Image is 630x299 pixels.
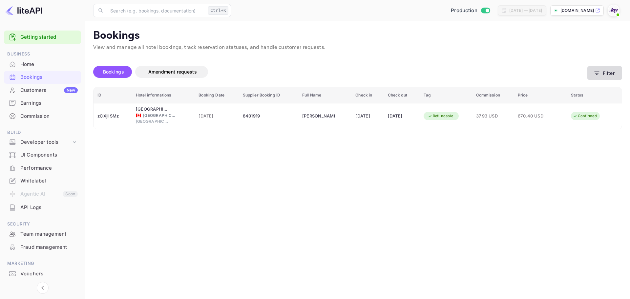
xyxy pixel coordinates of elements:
span: Business [4,51,81,58]
th: Price [514,87,567,103]
a: Vouchers [4,267,81,280]
div: API Logs [4,201,81,214]
div: Commission [20,113,78,120]
a: UI Components [4,149,81,161]
a: Commission [4,110,81,122]
span: Build [4,129,81,136]
a: Bookings [4,71,81,83]
a: Performance [4,162,81,174]
div: Team management [20,230,78,238]
div: Fairmont Hotel Macdonald [136,106,169,113]
div: Refundable [424,112,458,120]
div: Commission [4,110,81,123]
div: Vouchers [20,270,78,278]
th: ID [94,87,132,103]
th: Supplier Booking ID [239,87,298,103]
div: Whitelabel [20,177,78,185]
span: Bookings [103,69,124,75]
div: [DATE] — [DATE] [509,8,542,13]
span: Production [451,7,477,14]
span: [GEOGRAPHIC_DATA] [143,113,176,118]
div: New [64,87,78,93]
p: [DOMAIN_NAME] [560,8,594,13]
button: Collapse navigation [37,282,49,294]
table: booking table [94,87,622,129]
div: Developer tools [4,137,81,148]
div: Rebecca Grems [302,111,335,121]
div: API Logs [20,204,78,211]
a: Whitelabel [4,175,81,187]
div: Team management [4,228,81,241]
th: Hotel informations [132,87,195,103]
div: CustomersNew [4,84,81,97]
th: Booking Date [195,87,239,103]
div: Fraud management [20,244,78,251]
span: [DATE] [199,113,235,120]
div: 8401919 [243,111,294,121]
div: Developer tools [20,139,71,146]
th: Check out [384,87,420,103]
img: LiteAPI logo [5,5,42,16]
div: Performance [20,164,78,172]
a: API Logs [4,201,81,213]
span: Marketing [4,260,81,267]
div: Fraud management [4,241,81,254]
button: Filter [587,66,622,80]
a: Team management [4,228,81,240]
div: UI Components [20,151,78,159]
div: Performance [4,162,81,175]
div: account-settings tabs [93,66,587,78]
div: Confirmed [569,112,601,120]
div: Customers [20,87,78,94]
a: Earnings [4,97,81,109]
div: [DATE] [388,111,416,121]
input: Search (e.g. bookings, documentation) [106,4,205,17]
a: Home [4,58,81,70]
div: Bookings [4,71,81,84]
span: Canada [136,113,141,117]
th: Status [567,87,622,103]
span: [GEOGRAPHIC_DATA] [136,118,169,124]
div: Bookings [20,74,78,81]
th: Full Name [298,87,351,103]
img: With Joy [608,5,619,16]
th: Tag [420,87,472,103]
div: [DATE] [355,111,380,121]
div: Switch to Sandbox mode [448,7,493,14]
span: 670.40 USD [518,113,551,120]
th: Check in [351,87,384,103]
p: Bookings [93,29,622,42]
div: Home [20,61,78,68]
div: Home [4,58,81,71]
div: Ctrl+K [208,6,228,15]
div: Getting started [4,31,81,44]
div: UI Components [4,149,81,161]
div: Earnings [4,97,81,110]
div: zCXjlISMz [97,111,128,121]
span: Amendment requests [148,69,197,75]
a: CustomersNew [4,84,81,96]
span: Security [4,221,81,228]
span: 37.93 USD [476,113,510,120]
div: Earnings [20,99,78,107]
a: Getting started [20,33,78,41]
p: View and manage all hotel bookings, track reservation statuses, and handle customer requests. [93,44,622,52]
th: Commission [472,87,514,103]
a: Fraud management [4,241,81,253]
